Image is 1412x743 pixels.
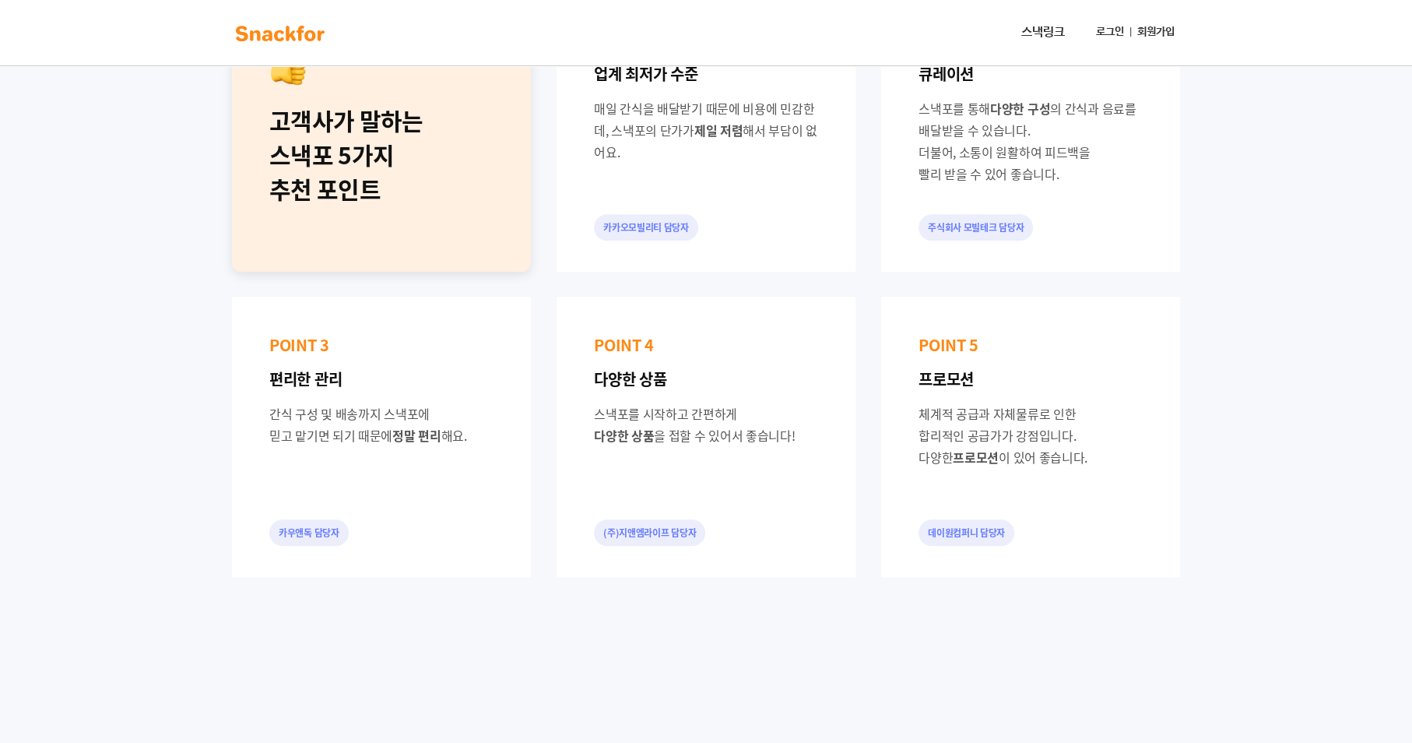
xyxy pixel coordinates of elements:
a: 스낵링크 [1015,17,1071,48]
p: 프로모션 [919,368,1143,390]
p: POINT 3 [269,334,493,356]
a: 회원가입 [1131,18,1181,47]
span: 프로모션 [953,448,999,467]
span: 정말 편리 [392,426,441,445]
img: background-main-color.svg [231,21,329,46]
p: POINT 4 [594,334,818,356]
div: 체계적 공급과 자체물류로 인한 합리적인 공급가가 강점입니다. 다양한 이 있어 좋습니다. [919,403,1143,468]
p: POINT 5 [919,334,1143,356]
p: 편리한 관리 [269,368,493,390]
div: 매일 간식을 배달받기 때문에 비용에 민감한데, 스낵포의 단가가 해서 부담이 없어요. [594,97,818,163]
div: 스낵포를 시작하고 간편하게 을 접할 수 있어서 좋습니다! [594,403,818,446]
span: 다양한 상품 [594,426,654,445]
div: 카우앤독 담당자 [269,519,349,546]
span: 다양한 구성 [990,99,1050,118]
div: 간식 구성 및 배송까지 스낵포에 믿고 맡기면 되기 때문에 해요. [269,403,493,446]
a: 로그인 [1090,18,1130,47]
p: 다양한 상품 [594,368,818,390]
div: 카카오모빌리티 담당자 [594,214,698,241]
div: 고객사가 말하는 스낵포 5가지 추천 포인트 [269,104,493,206]
div: 데이원컴퍼니 담당자 [919,519,1014,546]
div: 스낵포를 통해 의 간식과 음료를 배달받을 수 있습니다. 더불어, 소통이 원활하여 피드백을 빨리 받을 수 있어 좋습니다. [919,97,1143,185]
img: recommend.png [269,48,307,85]
p: 큐레이션 [919,63,1143,85]
span: 제일 저렴 [694,121,743,139]
div: (주)지앤엠라이프 담당자 [594,519,705,546]
div: 주식회사 모빌테크 담당자 [919,214,1033,241]
p: 업계 최저가 수준 [594,63,818,85]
